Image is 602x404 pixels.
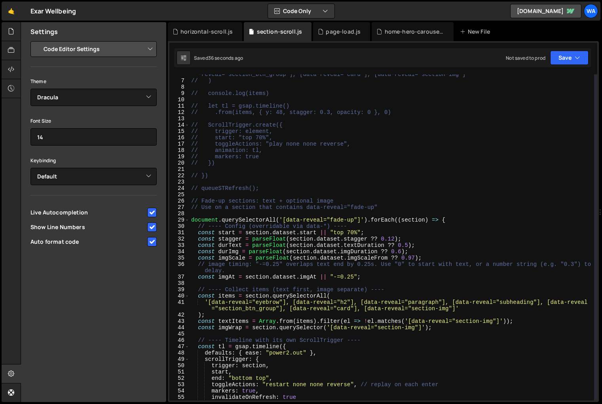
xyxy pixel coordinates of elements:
div: 45 [169,331,190,337]
div: 32 [169,236,190,242]
div: 38 [169,280,190,286]
div: 28 [169,211,190,217]
div: 37 [169,274,190,280]
div: 8 [169,84,190,90]
div: 26 [169,198,190,204]
div: 31 [169,230,190,236]
div: 27 [169,204,190,211]
div: 15 [169,128,190,135]
a: wa [584,4,598,18]
h2: Settings [30,27,58,36]
div: 42 [169,312,190,318]
div: 36 [169,261,190,274]
div: 35 [169,255,190,261]
label: Keybinding [30,157,56,165]
div: 54 [169,388,190,394]
div: 17 [169,141,190,147]
div: 39 [169,286,190,293]
div: 43 [169,318,190,324]
div: 55 [169,394,190,400]
span: Live Autocompletion [30,209,146,216]
div: 11 [169,103,190,109]
span: Show Line Numbers [30,223,146,231]
div: Saved [194,55,243,61]
div: 19 [169,154,190,160]
div: 12 [169,109,190,116]
div: 7 [169,78,190,84]
div: 41 [169,299,190,312]
div: 30 [169,223,190,230]
div: 44 [169,324,190,331]
button: Save [550,51,589,65]
div: 13 [169,116,190,122]
div: 21 [169,166,190,173]
div: 10 [169,97,190,103]
div: horizontal-scroll.js [180,28,233,36]
div: 52 [169,375,190,381]
div: 46 [169,337,190,343]
div: 36 seconds ago [208,55,243,61]
div: Exar Wellbeing [30,6,76,16]
div: New File [460,28,493,36]
div: 20 [169,160,190,166]
div: 16 [169,135,190,141]
div: 49 [169,356,190,362]
div: 50 [169,362,190,369]
div: 23 [169,179,190,185]
label: Theme [30,78,46,85]
div: 40 [169,293,190,299]
div: 14 [169,122,190,128]
label: Font Size [30,117,51,125]
div: page-load.js [326,28,361,36]
button: Code Only [268,4,334,18]
div: 53 [169,381,190,388]
span: Auto format code [30,238,146,246]
div: 29 [169,217,190,223]
div: home-hero-carousel.js [385,28,444,36]
div: 25 [169,192,190,198]
div: 18 [169,147,190,154]
a: [DOMAIN_NAME] [510,4,581,18]
div: 22 [169,173,190,179]
div: 34 [169,248,190,255]
div: 47 [169,343,190,350]
div: 51 [169,369,190,375]
a: 🤙 [2,2,21,21]
div: 33 [169,242,190,248]
div: 9 [169,90,190,97]
div: section-scroll.js [257,28,302,36]
div: 24 [169,185,190,192]
div: Not saved to prod [506,55,545,61]
div: 48 [169,350,190,356]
